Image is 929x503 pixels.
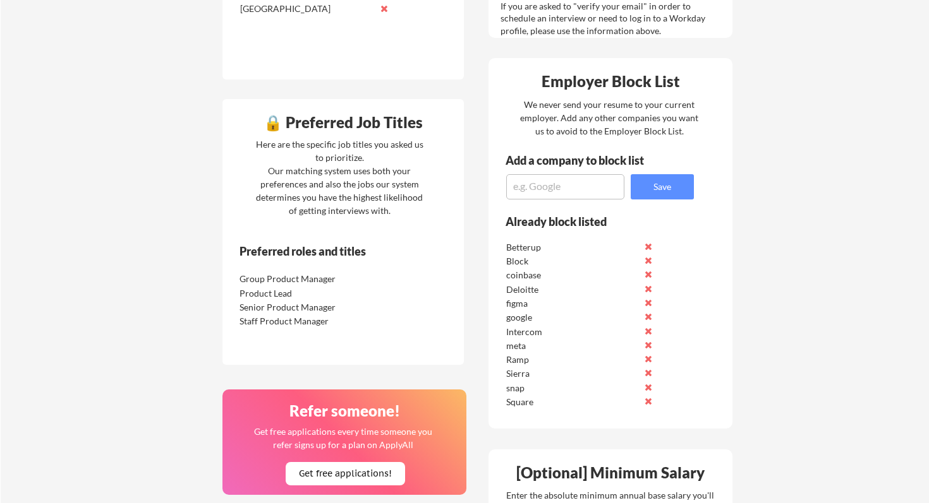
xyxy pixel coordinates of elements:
[240,3,373,15] div: [GEOGRAPHIC_DATA]
[506,340,640,352] div: meta
[506,297,640,310] div: figma
[519,98,700,138] div: We never send your resume to your current employer. Add any other companies you want us to avoid ...
[494,74,729,89] div: Employer Block List
[493,465,728,480] div: [Optional] Minimum Salary
[506,283,640,296] div: Deloitte
[506,396,640,408] div: Square
[506,216,677,227] div: Already block listed
[506,269,640,281] div: coinbase
[506,326,640,338] div: Intercom
[253,138,427,217] div: Here are the specific job titles you asked us to prioritize. Our matching system uses both your p...
[240,246,411,257] div: Preferred roles and titles
[228,403,463,418] div: Refer someone!
[226,115,461,130] div: 🔒 Preferred Job Titles
[506,255,640,268] div: Block
[286,462,405,485] button: Get free applications!
[253,425,434,451] div: Get free applications every time someone you refer signs up for a plan on ApplyAll
[240,273,373,285] div: Group Product Manager
[506,155,664,166] div: Add a company to block list
[506,382,640,394] div: snap
[240,315,373,328] div: Staff Product Manager
[506,353,640,366] div: Ramp
[240,287,373,300] div: Product Lead
[506,367,640,380] div: Sierra
[240,301,373,314] div: Senior Product Manager
[506,311,640,324] div: google
[506,241,640,254] div: Betterup
[631,174,694,199] button: Save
